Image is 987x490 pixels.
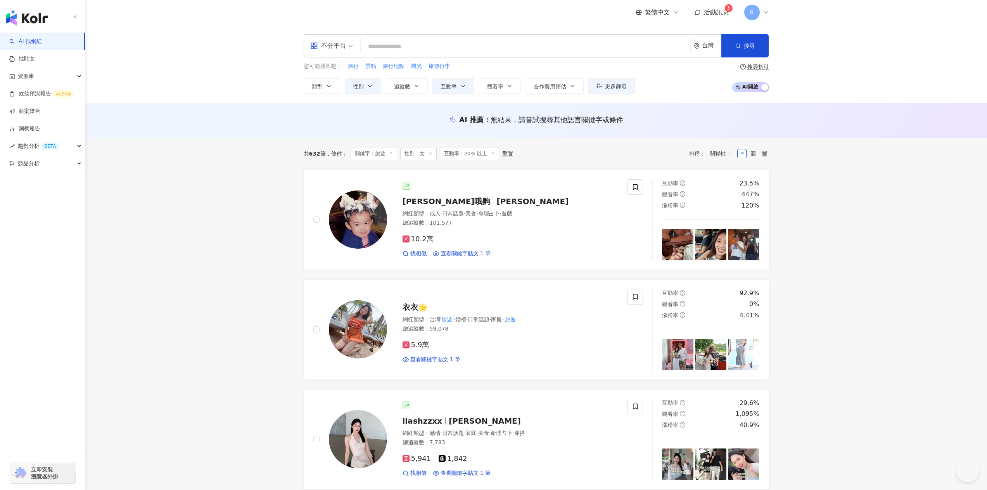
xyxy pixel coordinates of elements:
[441,250,491,258] span: 查看關鍵字貼文 1 筆
[304,389,769,490] a: KOL Avatarllashzzxx[PERSON_NAME]網紅類型：感情·日常話題·家庭·美食·命理占卜·穿搭總追蹤數：7,7835,9411,842找相似查看關鍵字貼文 1 筆互動率qu...
[382,62,405,71] button: 旅行地點
[329,410,387,468] img: KOL Avatar
[9,125,40,133] a: 洞察報告
[304,78,340,94] button: 類型
[466,316,468,322] span: ·
[31,466,58,480] span: 立即安裝 瀏覽器外掛
[430,210,441,216] span: 成人
[680,180,685,186] span: question-circle
[464,210,465,216] span: ·
[680,411,685,416] span: question-circle
[403,219,619,227] div: 總追蹤數 ： 101,577
[525,78,584,94] button: 合作費用預估
[351,147,397,160] span: 關鍵字：旅遊
[662,400,678,406] span: 互動率
[702,42,721,49] div: 台灣
[403,356,461,364] a: 查看關鍵字貼文 1 筆
[403,341,429,349] span: 5.9萬
[468,316,489,322] span: 日常話題
[9,144,15,149] span: rise
[403,316,619,324] div: 網紅類型 ：
[9,38,42,45] a: searchAI 找網紅
[394,83,410,90] span: 追蹤數
[433,469,491,477] a: 查看關鍵字貼文 1 筆
[740,179,759,188] div: 23.5%
[439,455,467,463] span: 1,842
[18,137,59,155] span: 趨勢分析
[304,151,326,157] div: 共 筆
[309,151,320,157] span: 632
[304,62,342,70] span: 您可能感興趣：
[441,469,491,477] span: 查看關鍵字貼文 1 筆
[725,4,733,12] sup: 3
[403,250,427,258] a: 找相似
[441,315,454,324] mark: 旅遊
[749,300,759,308] div: 0%
[728,448,759,480] img: post-image
[347,62,359,71] button: 旅行
[432,78,474,94] button: 互動率
[464,430,465,436] span: ·
[645,8,670,17] span: 繁體中文
[588,78,635,94] button: 更多篩選
[747,64,769,70] div: 搜尋指引
[304,279,769,380] a: KOL Avatar衣衣🌟網紅類型：台灣旅遊·婚禮·日常話題·家庭·旅遊總追蹤數：59,0785.9萬查看關鍵字貼文 1 筆互動率question-circle92.9%觀看率question-...
[728,339,759,370] img: post-image
[326,151,347,157] span: 條件 ：
[704,9,729,16] span: 活動訊息
[12,467,28,479] img: chrome extension
[662,180,678,186] span: 互動率
[383,62,404,70] span: 旅行地點
[662,301,678,307] span: 觀看率
[310,42,318,50] span: appstore
[487,83,503,90] span: 觀看率
[41,142,59,150] div: BETA
[662,422,678,428] span: 漲粉率
[453,316,455,322] span: ·
[459,115,623,125] div: AI 推薦 ：
[491,430,512,436] span: 命理占卜
[750,8,754,17] span: B
[9,90,74,98] a: 效益預測報告ALPHA
[403,197,490,206] span: [PERSON_NAME]哦齁
[403,429,619,437] div: 網紅類型 ：
[680,400,685,405] span: question-circle
[478,210,500,216] span: 命理占卜
[410,469,427,477] span: 找相似
[727,5,730,11] span: 3
[500,210,501,216] span: ·
[695,229,726,260] img: post-image
[534,83,566,90] span: 合作費用預估
[721,34,769,57] button: 搜尋
[310,40,346,52] div: 不分平台
[476,210,478,216] span: ·
[680,191,685,197] span: question-circle
[353,83,364,90] span: 性別
[411,62,422,71] button: 觀光
[430,430,441,436] span: 感情
[740,421,759,429] div: 40.9%
[410,356,461,364] span: 查看關鍵字貼文 1 筆
[501,210,512,216] span: 遊戲
[695,448,726,480] img: post-image
[348,62,359,70] span: 旅行
[680,290,685,296] span: question-circle
[312,83,323,90] span: 類型
[476,430,478,436] span: ·
[403,439,619,447] div: 總追蹤數 ： 7,783
[478,430,489,436] span: 美食
[680,301,685,306] span: question-circle
[605,83,627,89] span: 更多篩選
[449,416,521,426] span: [PERSON_NAME]
[430,316,441,322] span: 台灣
[502,151,513,157] div: 重置
[680,312,685,318] span: question-circle
[662,290,678,296] span: 互動率
[345,78,381,94] button: 性別
[18,68,34,85] span: 資源庫
[9,107,40,115] a: 商案媒合
[400,147,437,160] span: 性別：女
[512,430,514,436] span: ·
[365,62,376,70] span: 景點
[465,430,476,436] span: 家庭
